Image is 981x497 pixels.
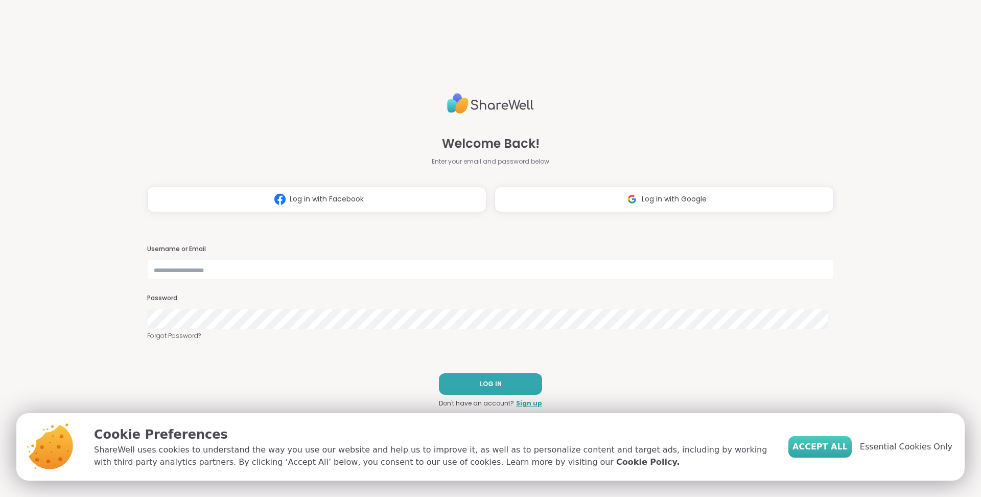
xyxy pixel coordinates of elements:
button: LOG IN [439,373,542,395]
p: ShareWell uses cookies to understand the way you use our website and help us to improve it, as we... [94,444,772,468]
h3: Username or Email [147,245,834,254]
img: ShareWell Logomark [270,190,290,209]
span: Accept All [792,441,848,453]
a: Cookie Policy. [616,456,680,468]
a: Sign up [516,399,542,408]
span: Welcome Back! [442,134,540,153]
img: ShareWell Logomark [622,190,642,209]
p: Cookie Preferences [94,425,772,444]
span: LOG IN [480,379,502,389]
a: Forgot Password? [147,331,834,341]
span: Log in with Google [642,194,707,205]
span: Essential Cookies Only [860,441,952,453]
button: Accept All [788,436,852,458]
img: ShareWell Logo [447,89,534,118]
span: Don't have an account? [439,399,514,408]
button: Log in with Google [495,187,834,212]
h3: Password [147,294,834,303]
span: Log in with Facebook [290,194,364,205]
span: Enter your email and password below [432,157,549,166]
button: Log in with Facebook [147,187,486,212]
